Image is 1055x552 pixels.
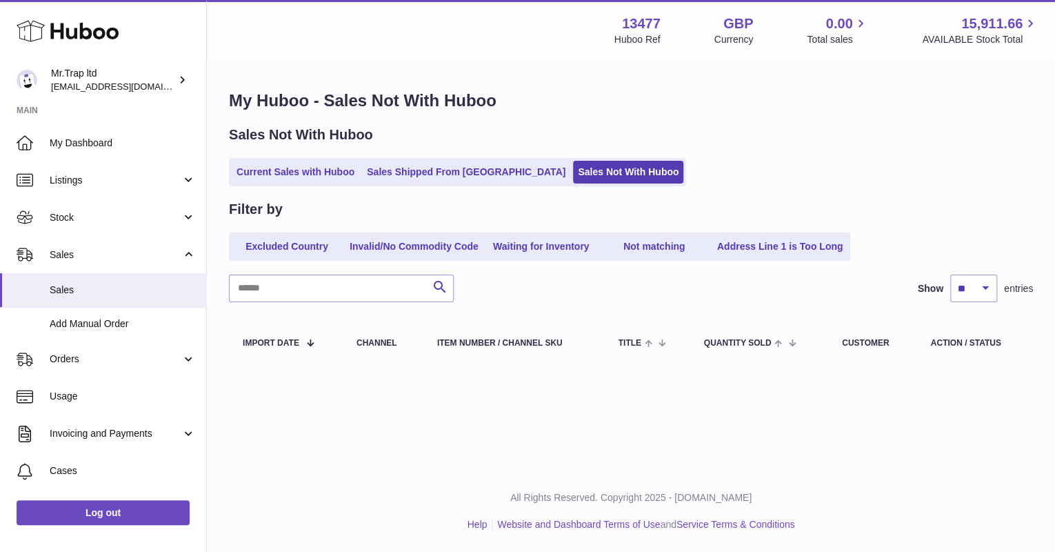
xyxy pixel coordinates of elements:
[497,519,660,530] a: Website and Dashboard Terms of Use
[50,174,181,187] span: Listings
[807,33,868,46] span: Total sales
[619,339,641,348] span: Title
[232,235,342,258] a: Excluded Country
[1004,282,1033,295] span: entries
[229,126,373,144] h2: Sales Not With Huboo
[614,33,661,46] div: Huboo Ref
[826,14,853,33] span: 0.00
[50,137,196,150] span: My Dashboard
[676,519,795,530] a: Service Terms & Conditions
[712,235,848,258] a: Address Line 1 is Too Long
[573,161,683,184] a: Sales Not With Huboo
[17,70,37,90] img: office@grabacz.eu
[17,500,190,525] a: Log out
[704,339,772,348] span: Quantity Sold
[50,353,181,366] span: Orders
[356,339,410,348] div: Channel
[51,81,203,92] span: [EMAIL_ADDRESS][DOMAIN_NAME]
[50,248,181,262] span: Sales
[50,427,181,440] span: Invoicing and Payments
[437,339,591,348] div: Item Number / Channel SKU
[218,491,1044,504] p: All Rights Reserved. Copyright 2025 - [DOMAIN_NAME]
[50,464,196,477] span: Cases
[492,518,794,531] li: and
[243,339,299,348] span: Import date
[50,211,181,224] span: Stock
[714,33,754,46] div: Currency
[918,282,943,295] label: Show
[486,235,596,258] a: Waiting for Inventory
[229,200,283,219] h2: Filter by
[842,339,903,348] div: Customer
[622,14,661,33] strong: 13477
[961,14,1023,33] span: 15,911.66
[922,14,1038,46] a: 15,911.66 AVAILABLE Stock Total
[51,67,175,93] div: Mr.Trap ltd
[362,161,570,184] a: Sales Shipped From [GEOGRAPHIC_DATA]
[930,339,1019,348] div: Action / Status
[468,519,488,530] a: Help
[232,161,359,184] a: Current Sales with Huboo
[345,235,483,258] a: Invalid/No Commodity Code
[50,317,196,331] span: Add Manual Order
[807,14,868,46] a: 0.00 Total sales
[599,235,710,258] a: Not matching
[922,33,1038,46] span: AVAILABLE Stock Total
[50,284,196,297] span: Sales
[723,14,753,33] strong: GBP
[229,90,1033,112] h1: My Huboo - Sales Not With Huboo
[50,390,196,403] span: Usage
